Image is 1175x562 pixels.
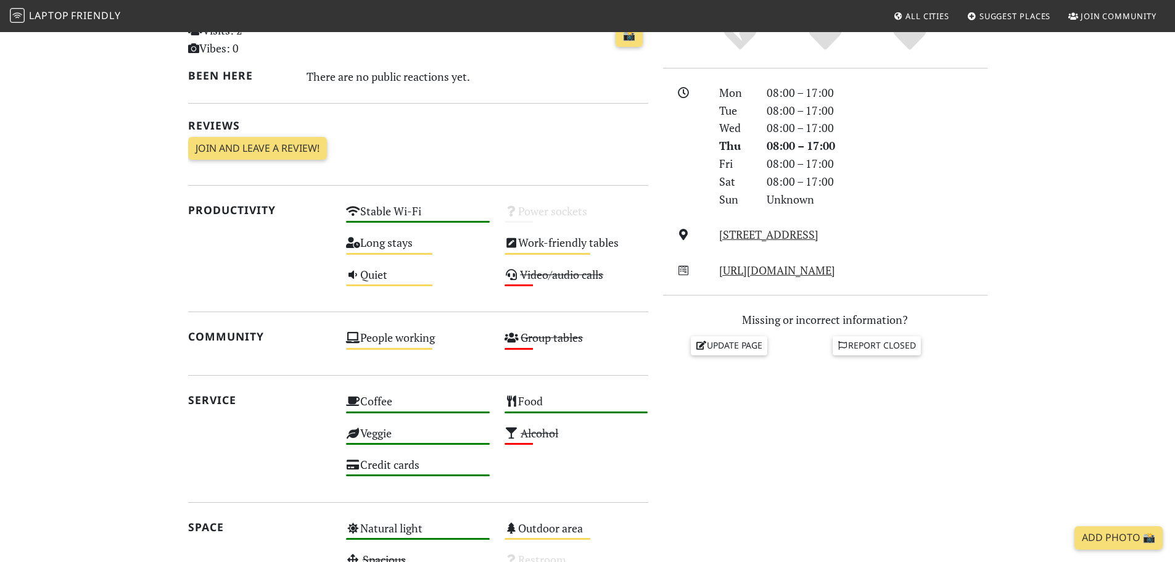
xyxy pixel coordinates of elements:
p: Missing or incorrect information? [663,311,987,329]
div: Mon [712,84,759,102]
div: Wed [712,119,759,137]
div: Tue [712,102,759,120]
div: Yes [783,19,868,52]
div: Fri [712,155,759,173]
div: Work-friendly tables [497,233,656,264]
a: Join Community [1063,5,1161,27]
div: Credit cards [339,455,497,486]
div: Long stays [339,233,497,264]
div: Quiet [339,265,497,296]
a: All Cities [888,5,954,27]
span: Suggest Places [979,10,1051,22]
h2: Been here [188,69,292,82]
a: [STREET_ADDRESS] [719,227,818,242]
div: Veggie [339,423,497,455]
span: All Cities [905,10,949,22]
a: Suggest Places [962,5,1056,27]
div: There are no public reactions yet. [307,67,648,86]
a: [URL][DOMAIN_NAME] [719,263,835,278]
div: Unknown [759,191,995,209]
div: 08:00 – 17:00 [759,102,995,120]
h2: Reviews [188,119,648,132]
div: Stable Wi-Fi [339,201,497,233]
div: Natural light [339,518,497,550]
span: Join Community [1081,10,1156,22]
a: Add Photo 📸 [1074,526,1163,550]
s: Group tables [521,330,583,345]
div: People working [339,328,497,359]
h2: Community [188,330,332,343]
span: Friendly [71,9,120,22]
div: Thu [712,137,759,155]
div: Power sockets [497,201,656,233]
span: Laptop [29,9,69,22]
a: LaptopFriendly LaptopFriendly [10,6,121,27]
div: 08:00 – 17:00 [759,119,995,137]
div: Outdoor area [497,518,656,550]
h2: Space [188,521,332,534]
img: LaptopFriendly [10,8,25,23]
div: No [698,19,783,52]
s: Video/audio calls [520,267,603,282]
div: 08:00 – 17:00 [759,173,995,191]
s: Alcohol [521,426,558,440]
div: Sat [712,173,759,191]
div: 08:00 – 17:00 [759,84,995,102]
a: 📸 [616,24,643,48]
div: Sun [712,191,759,209]
a: Join and leave a review! [188,137,327,160]
p: Visits: 2 Vibes: 0 [188,22,332,57]
div: Definitely! [867,19,952,52]
h2: Productivity [188,204,332,217]
h2: Service [188,394,332,407]
div: 08:00 – 17:00 [759,137,995,155]
div: Coffee [339,391,497,423]
div: 08:00 – 17:00 [759,155,995,173]
a: Update page [691,336,767,355]
a: Report closed [833,336,921,355]
div: Food [497,391,656,423]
